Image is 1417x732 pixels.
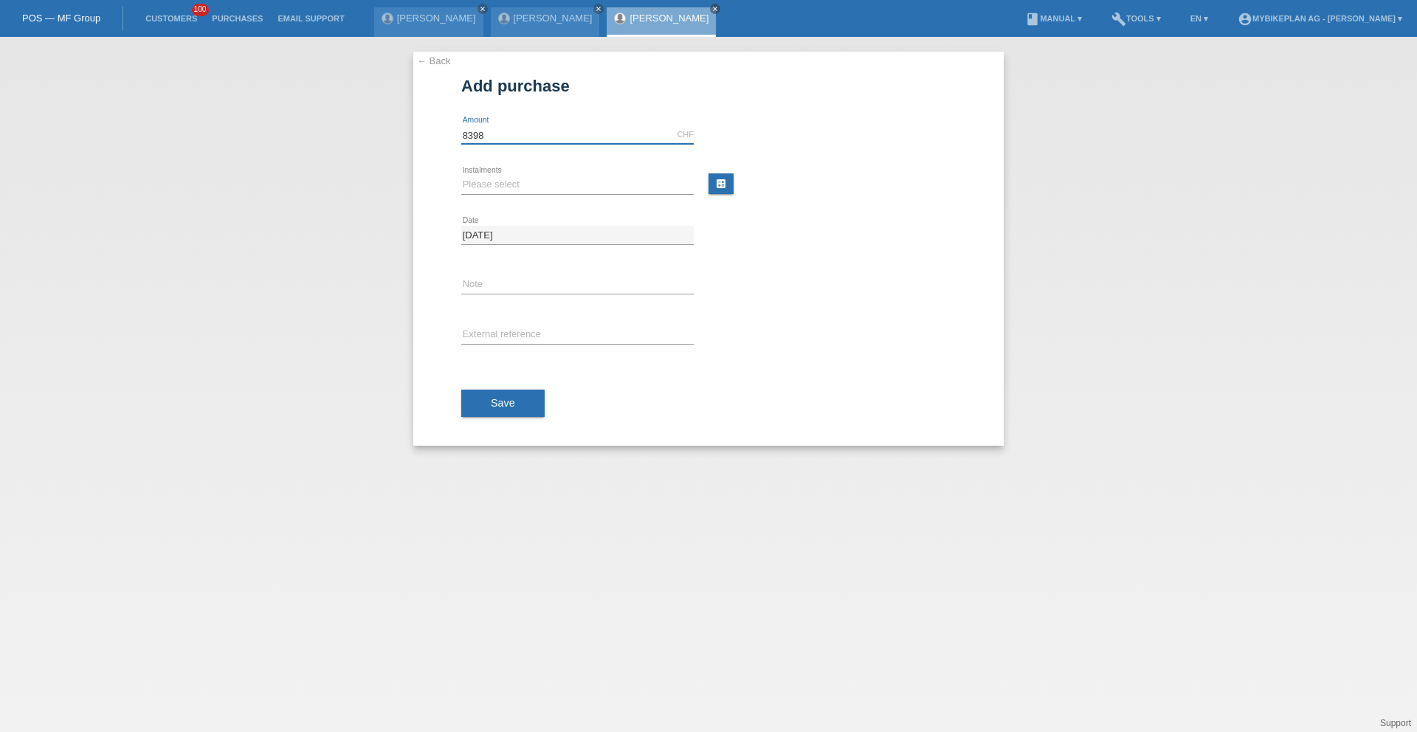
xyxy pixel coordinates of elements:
i: close [711,5,719,13]
button: Save [461,390,545,418]
a: [PERSON_NAME] [630,13,708,24]
a: Customers [138,14,204,23]
h1: Add purchase [461,77,956,95]
a: close [477,4,488,14]
a: Email Support [270,14,351,23]
span: 100 [192,4,210,16]
i: close [595,5,602,13]
a: close [710,4,720,14]
a: close [593,4,604,14]
a: buildTools ▾ [1104,14,1168,23]
a: Purchases [204,14,270,23]
i: close [479,5,486,13]
i: book [1025,12,1040,27]
div: CHF [677,130,694,139]
i: account_circle [1238,12,1252,27]
i: build [1111,12,1126,27]
a: account_circleMybikeplan AG - [PERSON_NAME] ▾ [1230,14,1410,23]
i: calculate [715,178,727,190]
span: Save [491,397,515,409]
a: [PERSON_NAME] [514,13,593,24]
a: bookManual ▾ [1018,14,1089,23]
a: POS — MF Group [22,13,100,24]
a: Support [1380,718,1411,728]
a: calculate [708,173,734,194]
a: ← Back [417,55,451,66]
a: EN ▾ [1183,14,1216,23]
a: [PERSON_NAME] [397,13,476,24]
